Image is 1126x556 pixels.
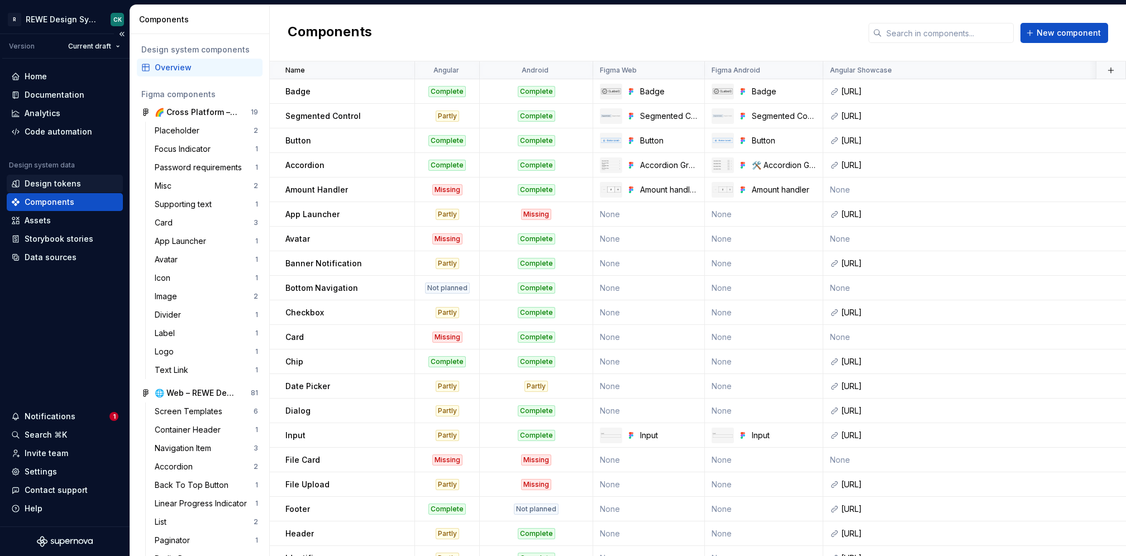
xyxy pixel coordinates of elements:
[150,287,263,305] a: Image2
[150,122,263,140] a: Placeholder2
[436,528,459,539] div: Partly
[25,108,60,119] div: Analytics
[518,282,555,294] div: Complete
[155,365,193,376] div: Text Link
[155,480,233,491] div: Back To Top Button
[150,476,263,494] a: Back To Top Button1
[432,184,462,195] div: Missing
[63,39,125,54] button: Current draft
[705,521,823,546] td: None
[114,26,130,42] button: Collapse sidebar
[150,195,263,213] a: Supporting text1
[600,66,637,75] p: Figma Web
[433,66,459,75] p: Angular
[2,7,127,31] button: RREWE Design SystemCK
[155,443,216,454] div: Navigation Item
[25,448,68,459] div: Invite team
[285,307,324,318] p: Checkbox
[285,66,305,75] p: Name
[155,346,178,357] div: Logo
[593,399,705,423] td: None
[436,405,459,416] div: Partly
[255,499,258,508] div: 1
[7,175,123,193] a: Design tokens
[640,111,698,122] div: Segmented Control
[285,184,348,195] p: Amount Handler
[705,300,823,325] td: None
[432,454,462,466] div: Missing
[428,356,466,367] div: Complete
[593,472,705,497] td: None
[640,86,698,97] div: Badge
[640,184,698,195] div: Amount handler [Alpha]
[593,497,705,521] td: None
[518,332,555,343] div: Complete
[601,160,621,170] img: Accordion Group
[1037,27,1101,39] span: New component
[25,71,47,82] div: Home
[155,291,182,302] div: Image
[752,111,816,122] div: Segmented Control
[255,274,258,282] div: 1
[150,214,263,232] a: Card3
[254,462,258,471] div: 2
[7,68,123,85] a: Home
[436,307,459,318] div: Partly
[155,125,204,136] div: Placeholder
[752,430,816,441] div: Input
[150,531,263,549] a: Paginator1
[155,199,216,210] div: Supporting text
[428,160,466,171] div: Complete
[255,347,258,356] div: 1
[601,433,621,437] img: Input
[705,399,823,423] td: None
[255,200,258,209] div: 1
[150,324,263,342] a: Label1
[155,309,185,320] div: Divider
[285,86,311,97] p: Badge
[155,272,175,284] div: Icon
[155,406,227,417] div: Screen Templates
[640,430,698,441] div: Input
[155,461,197,472] div: Accordion
[150,159,263,176] a: Password requirements1
[713,433,733,437] img: Input
[7,500,123,517] button: Help
[25,429,67,440] div: Search ⌘K
[255,237,258,246] div: 1
[150,513,263,531] a: List2
[705,472,823,497] td: None
[428,135,466,146] div: Complete
[830,66,892,75] p: Angular Showcase
[712,66,760,75] p: Figma Android
[705,349,823,374] td: None
[285,381,330,392] p: Date Picker
[285,479,330,490] p: File Upload
[436,430,459,441] div: Partly
[7,463,123,481] a: Settings
[25,178,81,189] div: Design tokens
[25,215,51,226] div: Assets
[7,86,123,104] a: Documentation
[752,135,816,146] div: Button
[155,180,176,191] div: Misc
[285,160,325,171] p: Accordion
[37,536,93,547] svg: Supernova Logo
[705,276,823,300] td: None
[518,405,555,416] div: Complete
[7,248,123,266] a: Data sources
[25,503,42,514] div: Help
[7,193,123,211] a: Components
[518,528,555,539] div: Complete
[436,209,459,220] div: Partly
[285,282,358,294] p: Bottom Navigation
[150,361,263,379] a: Text Link1
[705,448,823,472] td: None
[285,405,311,416] p: Dialog
[141,89,258,100] div: Figma components
[593,300,705,325] td: None
[155,62,258,73] div: Overview
[155,143,215,155] div: Focus Indicator
[254,126,258,135] div: 2
[155,516,171,528] div: List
